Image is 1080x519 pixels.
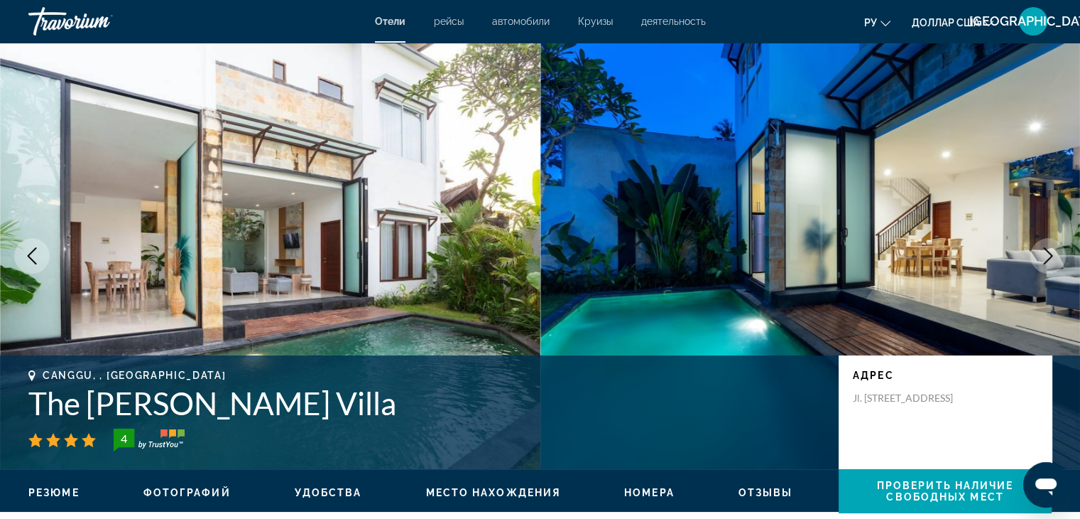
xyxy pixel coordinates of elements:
[853,370,1037,381] p: адрес
[641,16,706,27] a: деятельность
[14,238,50,274] button: Previous image
[425,487,560,498] span: Место нахождения
[434,16,464,27] a: рейсы
[28,3,170,40] a: Травориум
[43,370,226,381] span: Canggu, , [GEOGRAPHIC_DATA]
[143,487,231,498] span: Фотографий
[877,480,1014,503] span: Проверить наличие свободных мест
[375,16,405,27] a: Отели
[28,385,824,422] h1: The [PERSON_NAME] Villa
[839,469,1052,513] button: Проверить наличие свободных мест
[28,486,80,499] button: Резюме
[738,487,793,498] span: Отзывы
[864,12,890,33] button: Изменить язык
[295,486,362,499] button: Удобства
[624,486,675,499] button: Номера
[28,487,80,498] span: Резюме
[624,487,675,498] span: Номера
[425,486,560,499] button: Место нахождения
[295,487,362,498] span: Удобства
[578,16,613,27] a: Круизы
[492,16,550,27] a: автомобили
[738,486,793,499] button: Отзывы
[109,430,138,447] div: 4
[143,486,231,499] button: Фотографий
[912,12,993,33] button: Изменить валюту
[1015,6,1052,36] button: Меню пользователя
[1023,462,1069,508] iframe: Кнопка запуска окна обмена сообщениями
[864,17,877,28] font: ру
[1030,238,1066,274] button: Next image
[114,429,185,451] img: trustyou-badge-hor.svg
[912,17,980,28] font: доллар США
[853,392,966,405] p: Jl. [STREET_ADDRESS]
